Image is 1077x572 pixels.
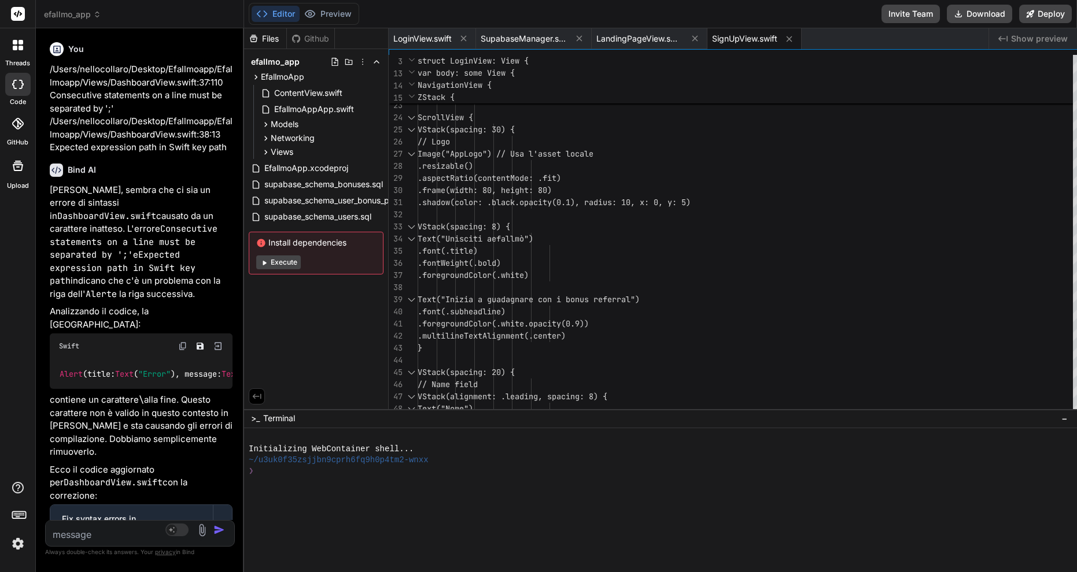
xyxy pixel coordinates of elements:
img: settings [8,534,28,554]
div: Click to collapse the range. [404,391,419,403]
div: 30 [389,184,403,196]
span: ❯ [249,466,253,477]
span: Show preview [1011,33,1068,44]
div: Github [287,33,334,44]
span: privacy [155,548,176,555]
span: } [418,343,422,353]
span: 15 [389,92,403,104]
code: DashboardView.swift [57,210,156,222]
code: Expected expression path in Swift key path [50,249,201,287]
p: Always double-check its answers. Your in Bind [45,547,235,558]
span: ContentView.swift [273,86,344,100]
span: .font(.title) [418,246,478,256]
span: SignUpView.swift [712,33,777,44]
button: Invite Team [881,5,940,23]
div: 31 [389,196,403,209]
span: asset locale [538,148,593,159]
label: Upload [7,181,29,191]
img: icon [213,524,225,536]
span: .multilineTextAlig [418,330,501,341]
p: /Users/nellocollaro/Desktop/Efallmoapp/Efallmoapp/Views/DashboardView.swift:37:110 Consecutive st... [50,63,233,154]
span: supabase_schema_users.sql [263,210,372,224]
span: Models [271,118,298,130]
span: LoginView.swift [393,33,452,44]
span: supabase_schema_user_bonus_progress.sql [263,194,432,207]
span: .frame(width: 80, heig [418,185,519,195]
div: 34 [389,233,403,245]
span: VStack(spacing: 30) { [418,124,515,135]
div: Click to collapse the range. [404,148,419,160]
span: "Error" [138,369,171,379]
button: Execute [256,255,301,269]
span: efallmo_app [251,56,300,68]
span: .font(.subheadline [418,306,501,317]
span: // Logo [418,136,450,147]
div: 45 [389,366,403,378]
span: Install dependencies [256,237,376,248]
span: ) [501,306,506,317]
span: opacity(0.1), radius: 10, x: 0, y: 5) [519,197,691,207]
span: NavigationView { [418,80,492,90]
button: Preview [300,6,356,22]
span: EfallmoApp.xcodeproj [263,161,349,175]
span: Views [271,146,293,158]
div: 24 [389,112,403,124]
span: 3 [389,55,403,68]
div: Click to collapse the range. [404,403,419,415]
button: Editor [252,6,300,22]
span: − [1061,413,1068,424]
span: Image("AppLogo") // Usa l' [418,148,538,159]
span: VStack(spacing: 8) { [418,221,510,232]
span: de: .fit) [519,173,561,183]
span: // Name field [418,379,478,389]
span: .resizable() [418,161,473,171]
button: Deploy [1019,5,1072,23]
div: 38 [389,281,403,294]
img: attachment [196,523,209,537]
div: Fix syntax errors in DashboardView.swift [62,513,201,536]
p: contiene un carattere alla fine. Questo carattere non è valido in questo contesto in [PERSON_NAME... [50,393,233,459]
span: Swift [59,341,79,351]
img: Open in Browser [213,341,223,351]
span: Text("Unisciti a [418,233,492,244]
div: Files [244,33,286,44]
div: Click to collapse the range. [404,112,419,124]
div: 42 [389,330,403,342]
span: SupabaseManager.swift [481,33,567,44]
button: Fix syntax errors in DashboardView.swiftClick to open Workbench [50,505,213,555]
span: Terminal [263,413,295,424]
div: 32 [389,209,403,221]
span: VStack(spacing: 20) { [418,367,515,377]
h6: Bind AI [68,164,96,176]
p: Ecco il codice aggiornato per con la correzione: [50,463,233,503]
div: 39 [389,294,403,306]
span: .foregroundColor(. [418,270,501,280]
div: Click to collapse the range. [404,221,419,233]
span: ding, spacing: 8) { [519,391,607,402]
span: struct LoginView: View { [418,55,529,66]
span: .aspectRatio(contentMo [418,173,519,183]
div: Click to collapse the range. [404,294,419,306]
span: >_ [251,413,260,424]
span: efallmò") [492,233,533,244]
div: 43 [389,342,403,354]
div: 29 [389,172,403,184]
span: ScrollView { [418,112,473,122]
span: Text [115,369,134,379]
span: ht: 80) [519,185,552,195]
p: [PERSON_NAME], sembra che ci sia un errore di sintassi in causato da un carattere inatteso. L'err... [50,184,233,301]
span: VStack(alignment: .lea [418,391,519,402]
span: nment(.center) [501,330,566,341]
div: 27 [389,148,403,160]
span: EfallmoApp [261,71,304,83]
span: white) [501,270,529,280]
code: Consecutive statements on a line must be separated by ';' [50,223,223,261]
img: copy [178,341,187,351]
label: code [10,97,26,107]
div: 33 [389,221,403,233]
button: Download [947,5,1012,23]
span: 13 [389,68,403,80]
span: var body: some View { [418,68,515,78]
code: DashboardView.swift [64,477,163,488]
span: LandingPageView.swift [596,33,683,44]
